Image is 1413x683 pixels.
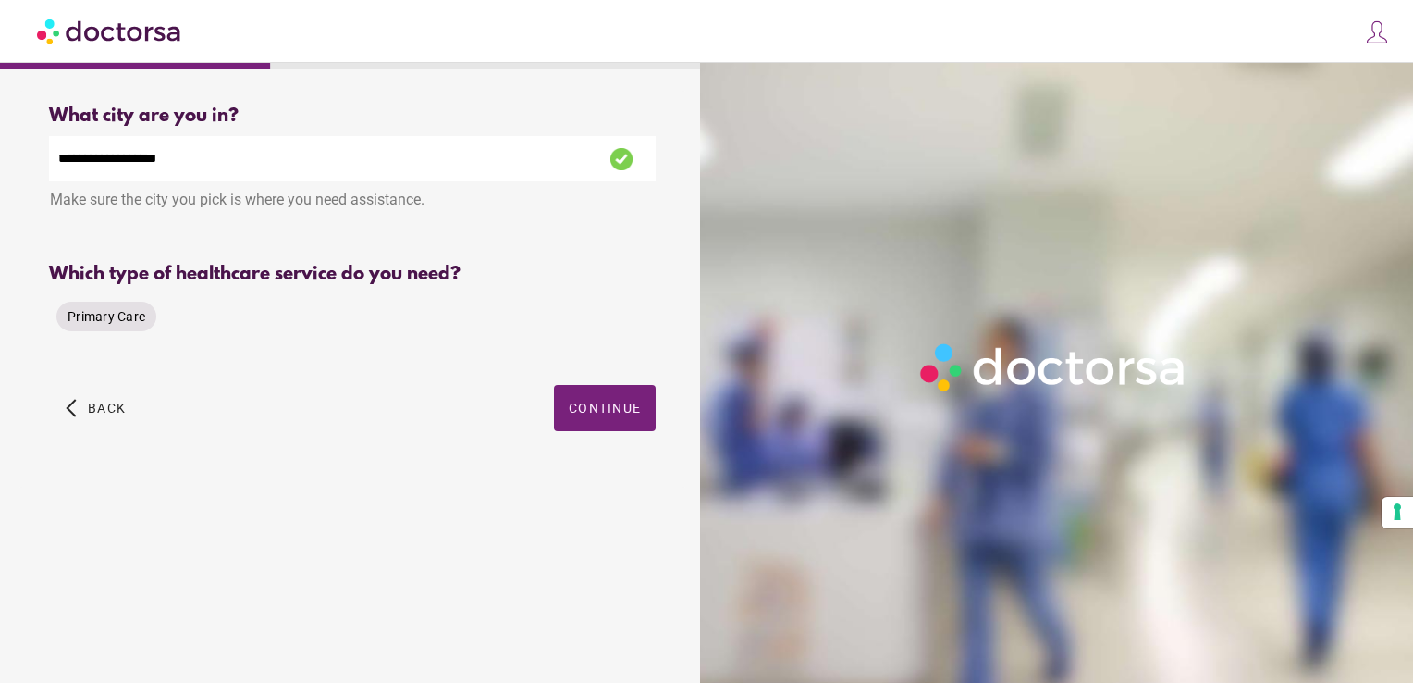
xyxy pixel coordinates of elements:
[49,181,656,222] div: Make sure the city you pick is where you need assistance.
[569,401,641,416] span: Continue
[1382,497,1413,528] button: Your consent preferences for tracking technologies
[49,264,656,285] div: Which type of healthcare service do you need?
[1364,19,1390,45] img: icons8-customer-100.png
[68,309,145,324] span: Primary Care
[913,336,1196,399] img: Logo-Doctorsa-trans-White-partial-flat.png
[58,385,133,431] button: arrow_back_ios Back
[88,401,126,416] span: Back
[37,10,183,52] img: Doctorsa.com
[554,385,656,431] button: Continue
[49,106,656,127] div: What city are you in?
